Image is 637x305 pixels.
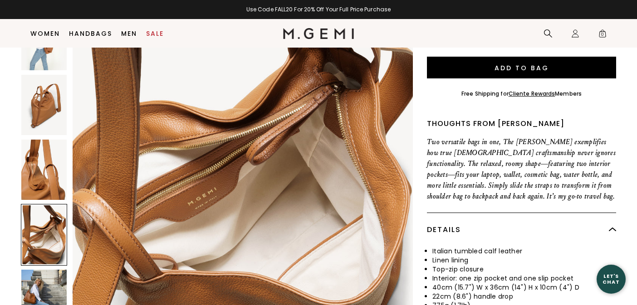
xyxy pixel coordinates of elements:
div: Let's Chat [597,273,626,285]
img: The Laura Convertible Backpack [21,75,67,135]
a: Sale [146,30,164,37]
span: 0 [598,31,607,40]
button: Add to Bag [427,57,616,78]
a: Handbags [69,30,112,37]
li: Italian tumbled calf leather [432,247,616,256]
img: M.Gemi [283,28,354,39]
li: 22cm (8.6") handle drop [432,292,616,301]
li: 40cm (15.7") W x 36cm (14") H x 10cm (4") D [432,283,616,292]
div: Thoughts from [PERSON_NAME] [427,118,616,129]
img: The Laura Convertible Backpack [21,140,67,200]
div: Details [427,213,616,247]
a: Men [121,30,137,37]
li: Interior: one zip pocket and one slip pocket [432,274,616,283]
li: Top-zip closure [432,265,616,274]
p: Two versatile bags in one, The [PERSON_NAME] exemplifies how true [DEMOGRAPHIC_DATA] craftsmanshi... [427,136,616,202]
a: Cliente Rewards [509,90,555,97]
li: Linen lining [432,256,616,265]
div: Free Shipping for Members [461,90,582,97]
a: Women [30,30,60,37]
